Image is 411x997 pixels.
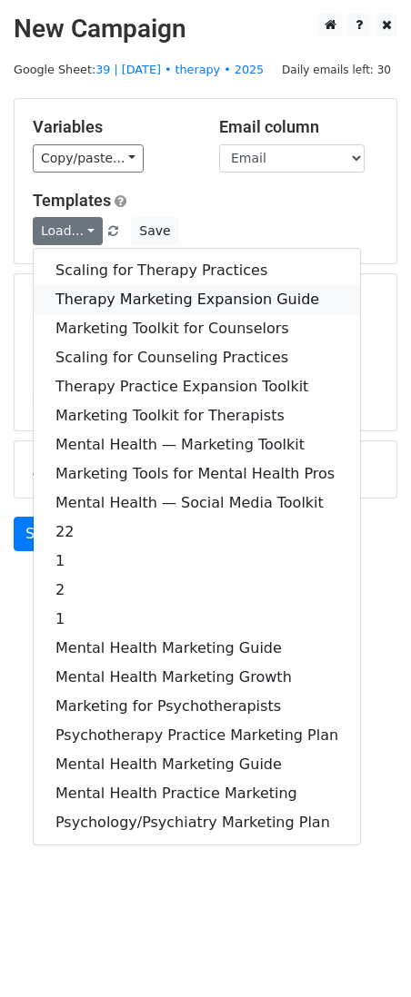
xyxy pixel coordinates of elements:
[34,547,360,576] a: 1
[14,517,74,551] a: Send
[34,372,360,401] a: Therapy Practice Expansion Toolkit
[33,191,111,210] a: Templates
[34,401,360,430] a: Marketing Toolkit for Therapists
[34,576,360,605] a: 2
[95,63,264,76] a: 39 | [DATE] • therapy • 2025
[14,14,397,44] h2: New Campaign
[34,256,360,285] a: Scaling for Therapy Practices
[34,721,360,750] a: Psychotherapy Practice Marketing Plan
[34,808,360,837] a: Psychology/Psychiatry Marketing Plan
[34,343,360,372] a: Scaling for Counseling Practices
[34,750,360,779] a: Mental Health Marketing Guide
[34,459,360,489] a: Marketing Tools for Mental Health Pros
[33,117,192,137] h5: Variables
[219,117,378,137] h5: Email column
[34,430,360,459] a: Mental Health — Marketing Toolkit
[276,60,397,80] span: Daily emails left: 30
[34,663,360,692] a: Mental Health Marketing Growth
[34,692,360,721] a: Marketing for Psychotherapists
[34,605,360,634] a: 1
[34,285,360,314] a: Therapy Marketing Expansion Guide
[320,910,411,997] iframe: Chat Widget
[33,217,103,245] a: Load...
[276,63,397,76] a: Daily emails left: 30
[34,314,360,343] a: Marketing Toolkit for Counselors
[34,634,360,663] a: Mental Health Marketing Guide
[34,779,360,808] a: Mental Health Practice Marketing
[131,217,178,245] button: Save
[34,489,360,518] a: Mental Health — Social Media Toolkit
[34,518,360,547] a: 22
[33,144,144,173] a: Copy/paste...
[14,63,264,76] small: Google Sheet:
